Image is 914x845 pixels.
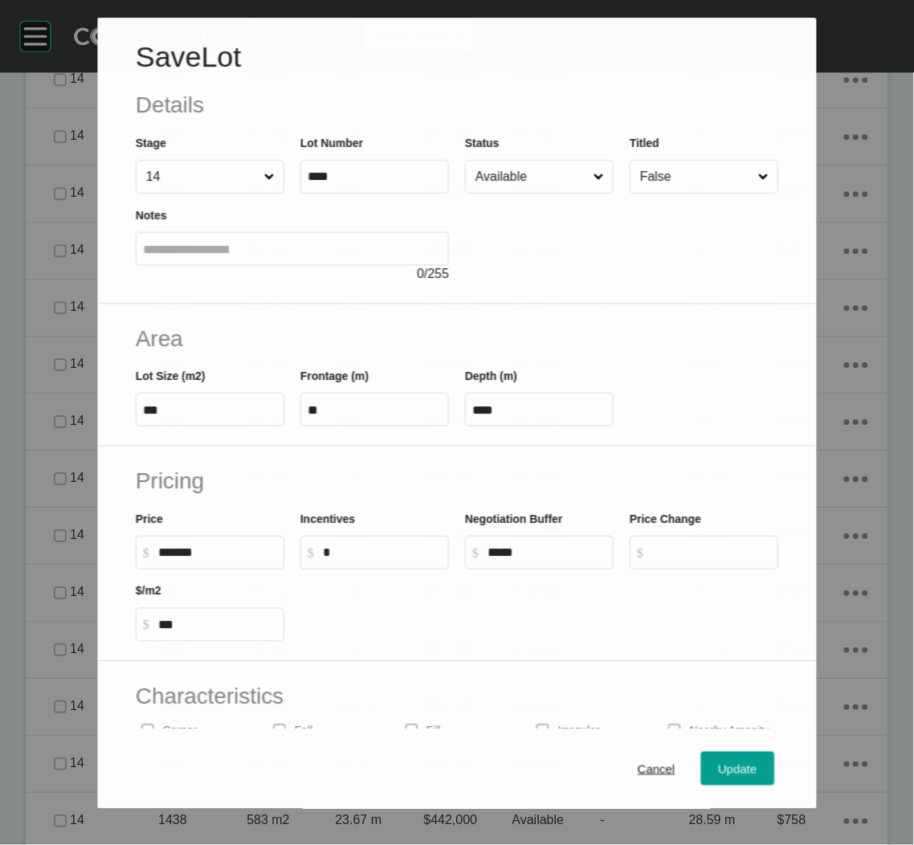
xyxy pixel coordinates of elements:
label: $/m2 [136,585,161,598]
span: Close menu... [261,161,277,193]
p: Fill [426,723,441,739]
span: Update [718,761,757,775]
label: Lot Size (m2) [136,369,206,382]
h2: Area [136,323,779,354]
input: $ [158,546,277,560]
label: Lot Number [300,137,363,149]
input: $ [323,546,442,560]
label: Titled [630,137,659,149]
label: Depth (m) [465,369,517,382]
button: Cancel [620,752,692,786]
p: Corner [163,723,198,739]
span: Close menu... [590,161,606,193]
h1: Save Lot [136,37,779,77]
label: Incentives [300,512,355,525]
label: Price Change [630,512,701,525]
input: $ [158,618,277,632]
label: Negotiation Buffer [465,512,563,525]
span: Cancel [638,761,675,775]
tspan: $ [143,618,149,632]
label: Stage [136,137,166,149]
label: Status [465,137,500,149]
p: Irregular [558,723,600,739]
button: Update [700,752,774,786]
label: Notes [136,209,167,222]
span: 0 [417,267,424,281]
p: Fall [295,723,312,739]
input: $ [488,546,606,560]
h2: Characteristics [136,681,779,712]
label: Frontage (m) [300,369,369,382]
tspan: $ [308,546,314,560]
tspan: $ [472,546,479,560]
input: Available [472,161,590,193]
h2: Pricing [136,466,779,497]
tspan: $ [143,546,149,560]
label: Price [136,512,163,525]
input: 14 [143,161,261,193]
tspan: $ [637,546,643,560]
input: False [637,161,755,193]
span: Close menu... [755,161,771,193]
h2: Details [136,90,779,121]
div: / 255 [136,266,449,284]
input: $ [652,546,771,560]
p: Nearby Amenity [690,723,769,739]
